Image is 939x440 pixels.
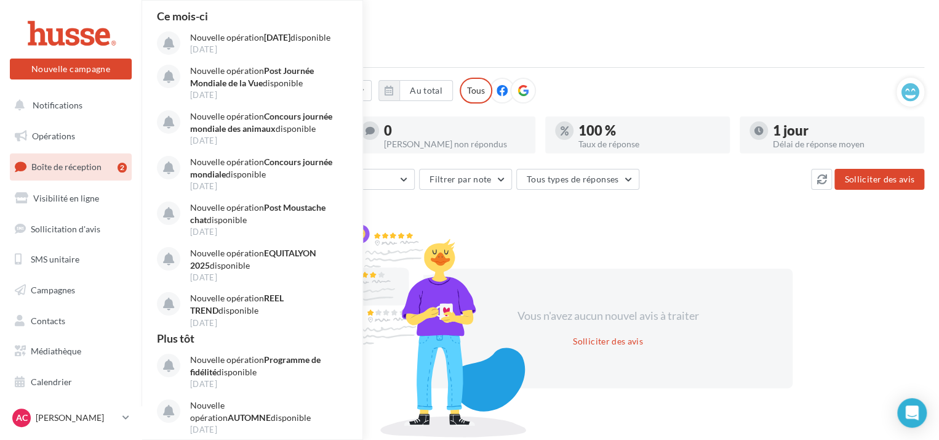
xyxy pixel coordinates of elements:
div: 2 [118,163,127,173]
a: Visibilité en ligne [7,185,134,211]
div: Tous [460,78,492,104]
button: Au total [378,80,453,101]
a: Campagnes [7,277,134,303]
div: 1 jour [773,124,914,137]
span: Médiathèque [31,346,81,356]
button: Au total [399,80,453,101]
div: 0 [384,124,525,137]
span: Visibilité en ligne [33,193,99,203]
a: Boîte de réception2 [7,153,134,180]
a: SMS unitaire [7,246,134,272]
div: [PERSON_NAME] non répondus [384,140,525,149]
span: Calendrier [31,377,72,387]
a: AC [PERSON_NAME] [10,406,132,430]
span: AC [16,412,28,424]
p: [PERSON_NAME] [36,412,118,424]
button: Solliciter des avis [568,334,648,349]
a: Sollicitation d'avis [7,216,134,242]
a: Opérations [7,123,134,149]
button: Solliciter des avis [834,169,924,190]
a: Calendrier [7,369,134,395]
div: Vous n'avez aucun nouvel avis à traiter [502,308,714,324]
span: Opérations [32,131,75,141]
button: Filtrer par note [419,169,512,190]
button: Nouvelle campagne [10,59,132,79]
span: SMS unitaire [31,254,79,264]
a: Contacts [7,308,134,334]
span: Boîte de réception [31,161,102,172]
a: Médiathèque [7,338,134,364]
button: Notifications [7,92,129,118]
div: Open Intercom Messenger [897,398,927,428]
div: 100 % [578,124,720,137]
span: Campagnes [31,285,75,295]
div: Taux de réponse [578,140,720,149]
div: Délai de réponse moyen [773,140,914,149]
span: Sollicitation d'avis [31,223,100,234]
div: Boîte de réception [156,20,924,38]
button: Tous types de réponses [516,169,639,190]
span: Notifications [33,100,82,110]
span: Tous types de réponses [527,174,619,184]
span: Contacts [31,316,65,326]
